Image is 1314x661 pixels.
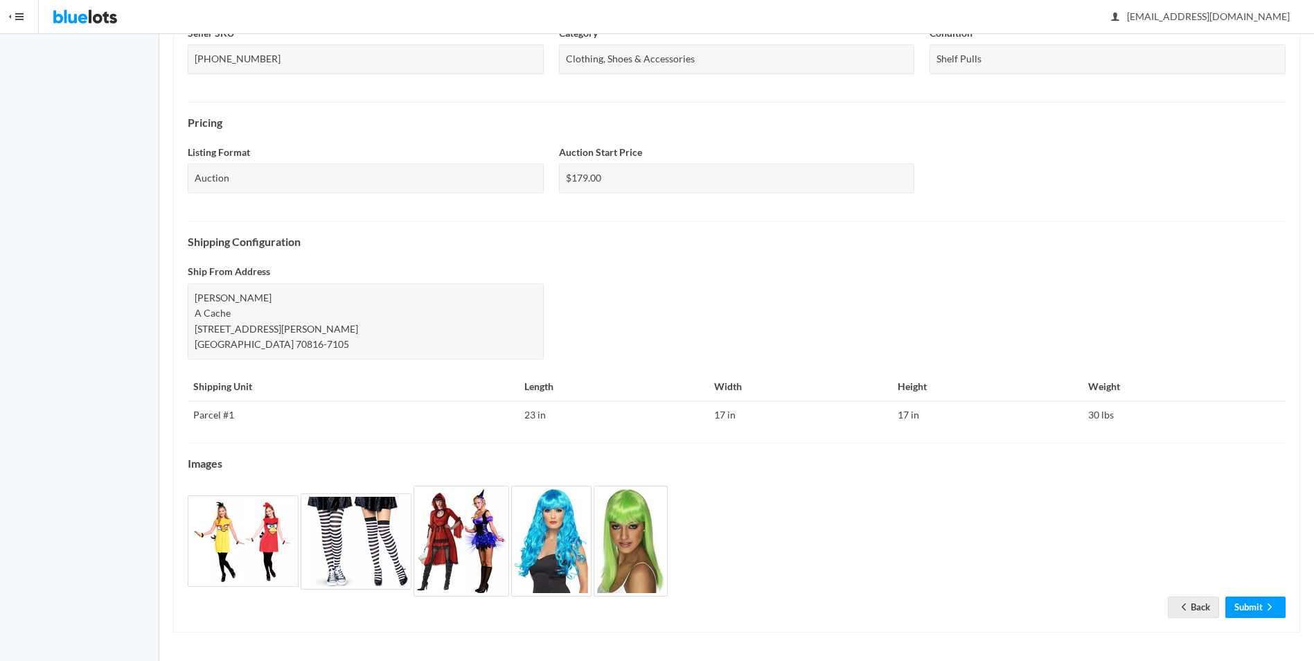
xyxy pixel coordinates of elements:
[1083,373,1286,401] th: Weight
[519,401,709,429] td: 23 in
[709,373,892,401] th: Width
[511,486,592,597] img: 467b6a70-b587-4407-91b4-122e82b5bbf9-1757553951.jpg
[188,116,1286,129] h4: Pricing
[1108,11,1122,24] ion-icon: person
[559,145,642,161] label: Auction Start Price
[188,495,299,587] img: 63ef47cc-ed39-422c-8534-2fa17007bc90-1757553949.jpg
[188,44,544,74] div: [PHONE_NUMBER]
[188,236,1286,248] h4: Shipping Configuration
[559,164,915,193] div: $179.00
[188,401,519,429] td: Parcel #1
[1225,597,1286,618] a: Submitarrow forward
[1168,597,1219,618] a: arrow backBack
[188,457,1286,470] h4: Images
[892,401,1082,429] td: 17 in
[1112,10,1290,22] span: [EMAIL_ADDRESS][DOMAIN_NAME]
[188,283,544,360] div: [PERSON_NAME] A Cache [STREET_ADDRESS][PERSON_NAME] [GEOGRAPHIC_DATA] 70816-7105
[1263,601,1277,615] ion-icon: arrow forward
[709,401,892,429] td: 17 in
[519,373,709,401] th: Length
[301,493,411,590] img: 703e3224-9ef5-48a6-82bd-640da3cd762a-1757553950.jpg
[188,373,519,401] th: Shipping Unit
[1177,601,1191,615] ion-icon: arrow back
[1083,401,1286,429] td: 30 lbs
[188,264,270,280] label: Ship From Address
[188,164,544,193] div: Auction
[930,44,1286,74] div: Shelf Pulls
[892,373,1082,401] th: Height
[414,486,509,597] img: 07d84cd1-cc72-4625-8d1b-3a0c6ac13a24-1757553950.jpg
[188,145,250,161] label: Listing Format
[559,44,915,74] div: Clothing, Shoes & Accessories
[594,486,668,597] img: d416c325-293c-4a07-9f2a-d4dd5bd267c8-1757553951.jpg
